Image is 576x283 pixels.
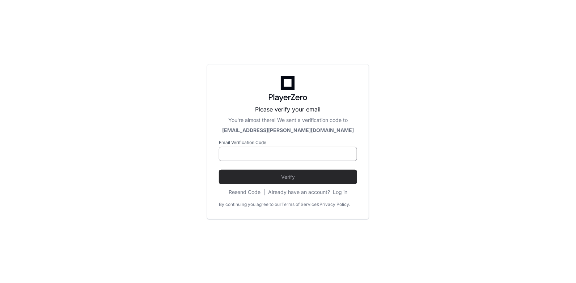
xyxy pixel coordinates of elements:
[263,189,265,196] span: |
[333,189,347,196] button: Log in
[219,127,357,134] div: [EMAIL_ADDRESS][PERSON_NAME][DOMAIN_NAME]
[219,105,357,114] p: Please verify your email
[219,117,357,124] div: You're almost there! We sent a verification code to
[319,202,350,207] a: Privacy Policy.
[229,189,261,196] button: Resend Code
[219,202,281,207] div: By continuing you agree to our
[317,202,319,207] div: &
[219,170,357,184] button: Verify
[268,189,347,196] div: Already have an account?
[219,140,357,145] label: Email Verification Code
[281,202,317,207] a: Terms of Service
[219,173,357,181] span: Verify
